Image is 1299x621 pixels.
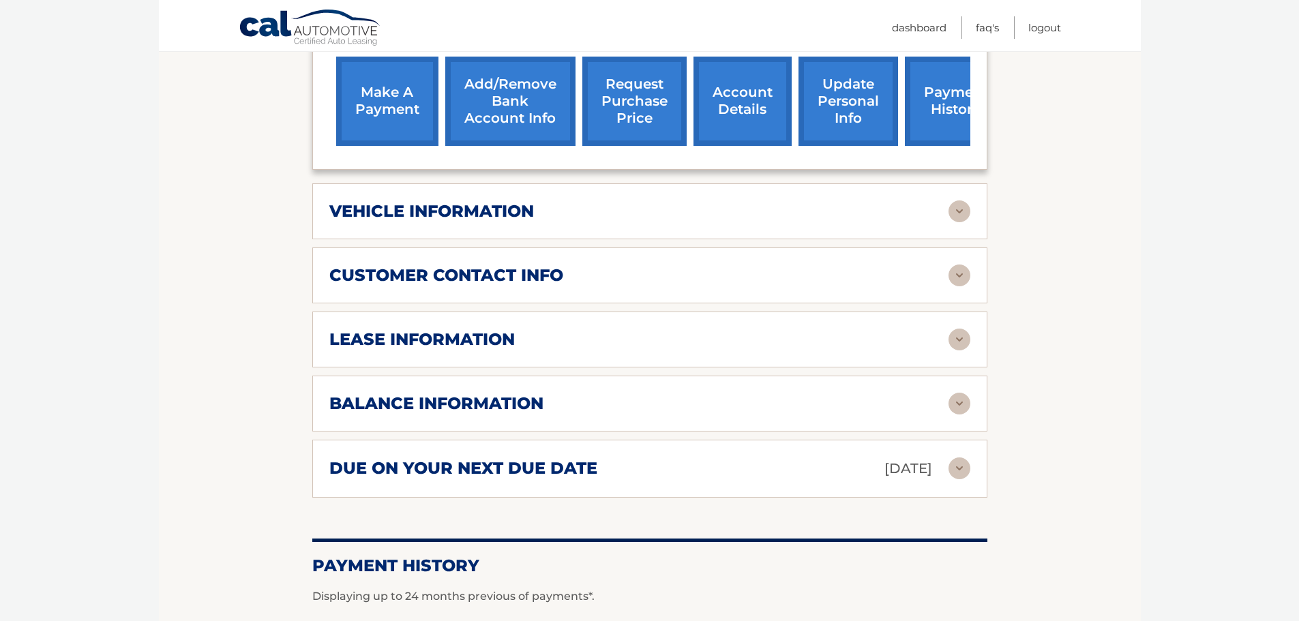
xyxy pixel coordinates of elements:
[329,458,597,479] h2: due on your next due date
[884,457,932,481] p: [DATE]
[892,16,946,39] a: Dashboard
[312,556,987,576] h2: Payment History
[336,57,438,146] a: make a payment
[312,588,987,605] p: Displaying up to 24 months previous of payments*.
[329,393,543,414] h2: balance information
[329,201,534,222] h2: vehicle information
[905,57,1007,146] a: payment history
[329,329,515,350] h2: lease information
[329,265,563,286] h2: customer contact info
[798,57,898,146] a: update personal info
[1028,16,1061,39] a: Logout
[949,264,970,286] img: accordion-rest.svg
[949,200,970,222] img: accordion-rest.svg
[693,57,792,146] a: account details
[582,57,687,146] a: request purchase price
[949,457,970,479] img: accordion-rest.svg
[239,9,382,48] a: Cal Automotive
[949,329,970,350] img: accordion-rest.svg
[976,16,999,39] a: FAQ's
[949,393,970,414] img: accordion-rest.svg
[445,57,576,146] a: Add/Remove bank account info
